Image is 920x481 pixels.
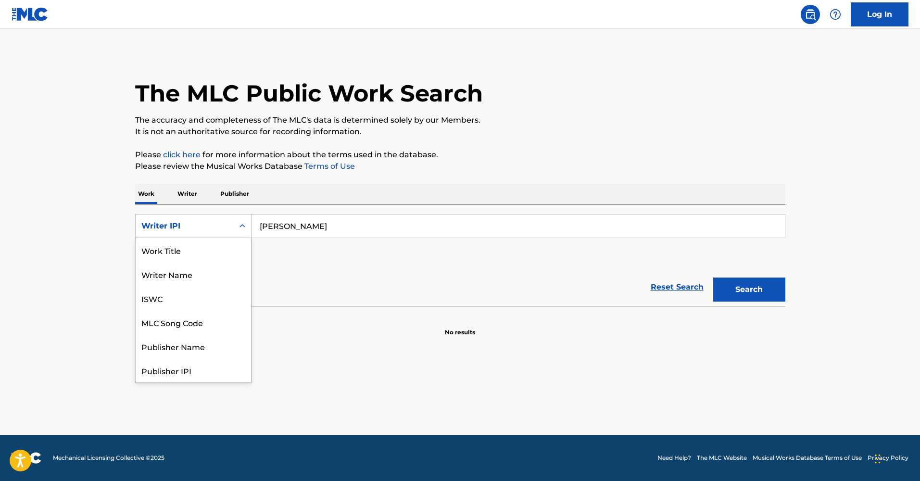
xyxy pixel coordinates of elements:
a: The MLC Website [697,454,747,462]
div: MLC Song Code [136,310,251,334]
p: Please for more information about the terms used in the database. [135,149,785,161]
img: logo [12,452,41,464]
a: click here [163,150,201,159]
h1: The MLC Public Work Search [135,79,483,108]
span: Mechanical Licensing Collective © 2025 [53,454,164,462]
div: Writer IPI [141,220,228,232]
div: Work Title [136,238,251,262]
p: The accuracy and completeness of The MLC's data is determined solely by our Members. [135,114,785,126]
div: ISWC [136,286,251,310]
p: Work [135,184,157,204]
div: Drag [875,444,881,473]
a: Log In [851,2,908,26]
a: Musical Works Database Terms of Use [753,454,862,462]
p: Writer [175,184,200,204]
a: Privacy Policy [868,454,908,462]
img: MLC Logo [12,7,49,21]
a: Terms of Use [302,162,355,171]
p: Please review the Musical Works Database [135,161,785,172]
a: Reset Search [646,277,708,298]
button: Search [713,278,785,302]
p: It is not an authoritative source for recording information. [135,126,785,138]
div: Help [826,5,845,24]
p: No results [445,316,475,337]
div: Publisher Name [136,334,251,358]
div: Publisher IPI [136,358,251,382]
p: Publisher [217,184,252,204]
img: help [830,9,841,20]
iframe: Chat Widget [872,435,920,481]
form: Search Form [135,214,785,306]
a: Public Search [801,5,820,24]
div: Writer Name [136,262,251,286]
a: Need Help? [657,454,691,462]
img: search [805,9,816,20]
